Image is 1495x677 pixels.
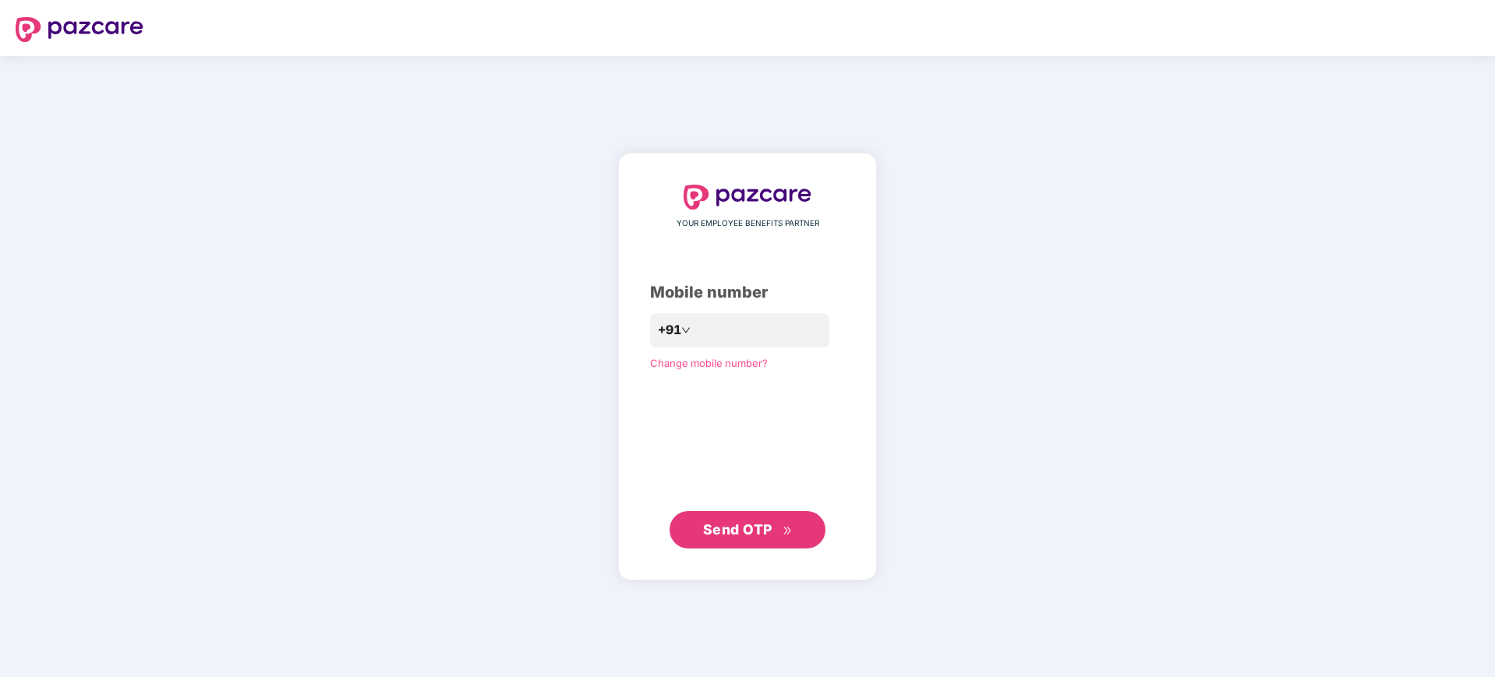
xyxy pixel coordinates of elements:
[670,511,825,548] button: Send OTPdouble-right
[650,280,845,305] div: Mobile number
[681,326,691,335] span: down
[650,357,768,369] a: Change mobile number?
[703,521,772,538] span: Send OTP
[783,526,793,536] span: double-right
[677,217,819,230] span: YOUR EMPLOYEE BENEFITS PARTNER
[684,185,811,210] img: logo
[16,17,143,42] img: logo
[658,320,681,340] span: +91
